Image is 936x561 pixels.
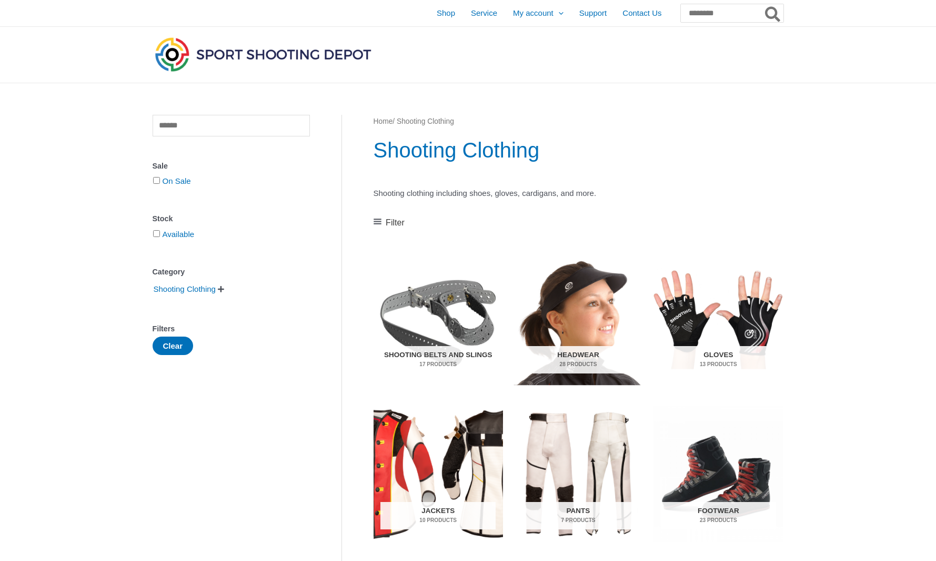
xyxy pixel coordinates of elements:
nav: Breadcrumb [374,115,783,129]
button: Search [763,4,783,22]
mark: 17 Products [380,360,496,368]
button: Clear [153,337,194,355]
p: Shooting clothing including shoes, gloves, cardigans, and more. [374,186,783,201]
a: Visit product category Footwear [653,406,783,542]
img: Sport Shooting Depot [153,35,374,74]
input: On Sale [153,177,160,184]
h2: Jackets [380,502,496,529]
mark: 28 Products [520,360,636,368]
a: Filter [374,215,405,231]
a: Home [374,117,393,125]
a: Visit product category Headwear [514,250,643,386]
a: Shooting Clothing [153,284,217,293]
h2: Gloves [661,346,776,373]
a: Visit product category Shooting Belts and Slings [374,250,503,386]
span: Shooting Clothing [153,280,217,298]
img: Gloves [653,250,783,386]
div: Sale [153,159,310,174]
mark: 10 Products [380,516,496,524]
h2: Pants [520,502,636,529]
a: Visit product category Pants [514,406,643,542]
span:  [218,286,224,293]
mark: 7 Products [520,516,636,524]
img: Jackets [374,406,503,542]
div: Stock [153,211,310,227]
a: On Sale [163,176,191,185]
a: Visit product category Jackets [374,406,503,542]
img: Headwear [514,250,643,386]
img: Footwear [653,406,783,542]
img: Pants [514,406,643,542]
img: Shooting Belts and Slings [374,250,503,386]
a: Available [163,230,195,239]
h1: Shooting Clothing [374,135,783,165]
h2: Shooting Belts and Slings [380,346,496,373]
a: Visit product category Gloves [653,250,783,386]
h2: Footwear [661,502,776,529]
mark: 13 Products [661,360,776,368]
mark: 23 Products [661,516,776,524]
div: Filters [153,321,310,337]
span: Filter [386,215,405,231]
div: Category [153,264,310,280]
h2: Headwear [520,346,636,373]
input: Available [153,230,160,237]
